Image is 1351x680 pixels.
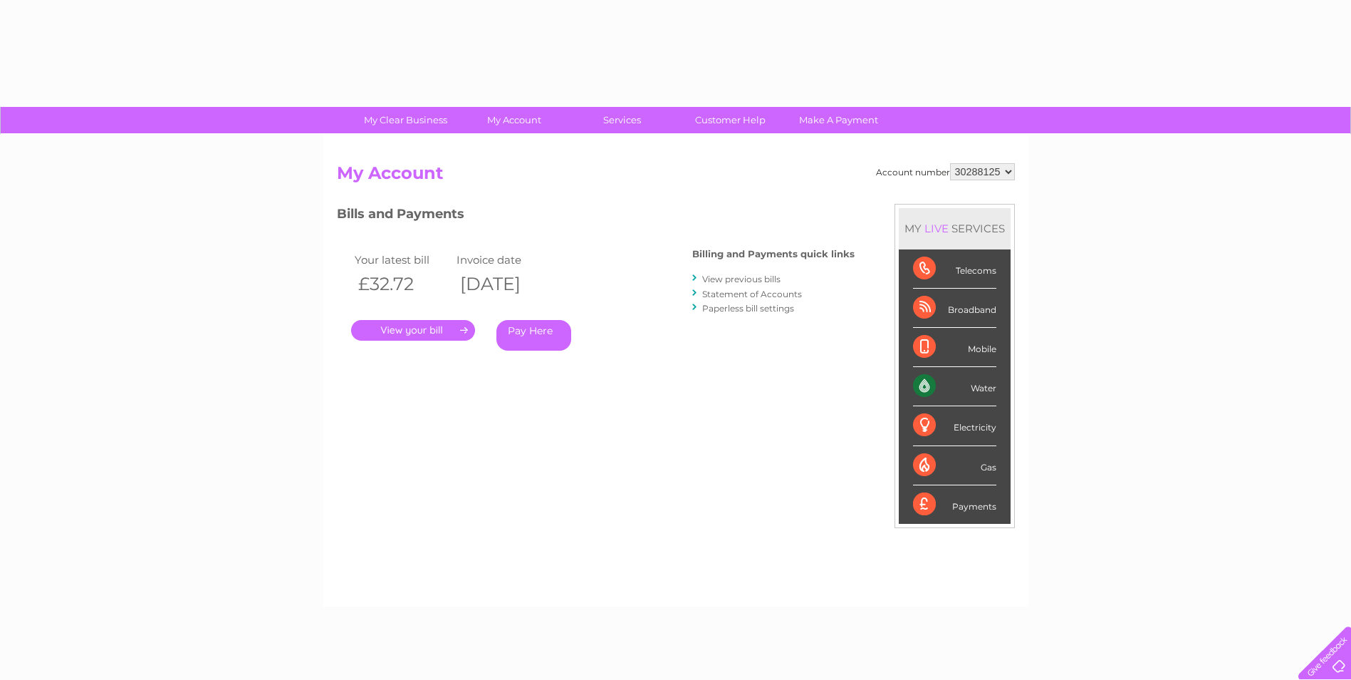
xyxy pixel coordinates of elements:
[913,485,996,524] div: Payments
[702,274,781,284] a: View previous bills
[692,249,855,259] h4: Billing and Payments quick links
[351,320,475,341] a: .
[913,367,996,406] div: Water
[337,163,1015,190] h2: My Account
[913,446,996,485] div: Gas
[453,269,555,299] th: [DATE]
[702,303,794,314] a: Paperless bill settings
[913,406,996,445] div: Electricity
[899,208,1011,249] div: MY SERVICES
[876,163,1015,180] div: Account number
[337,204,855,229] h3: Bills and Payments
[913,289,996,328] div: Broadband
[347,107,464,133] a: My Clear Business
[780,107,897,133] a: Make A Payment
[563,107,681,133] a: Services
[351,269,454,299] th: £32.72
[455,107,573,133] a: My Account
[496,320,571,351] a: Pay Here
[351,250,454,269] td: Your latest bill
[702,289,802,299] a: Statement of Accounts
[913,249,996,289] div: Telecoms
[913,328,996,367] div: Mobile
[922,222,951,235] div: LIVE
[672,107,789,133] a: Customer Help
[453,250,555,269] td: Invoice date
